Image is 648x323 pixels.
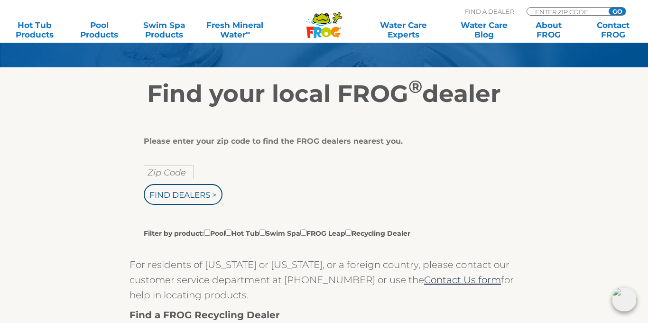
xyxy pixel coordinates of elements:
[204,20,267,39] a: Fresh MineralWater∞
[32,80,616,108] h2: Find your local FROG dealer
[300,230,306,236] input: Filter by product:PoolHot TubSwim SpaFROG LeapRecycling Dealer
[74,20,124,39] a: PoolProducts
[204,230,210,236] input: Filter by product:PoolHot TubSwim SpaFROG LeapRecycling Dealer
[534,8,598,16] input: Zip Code Form
[609,8,626,15] input: GO
[144,137,497,146] div: Please enter your zip code to find the FROG dealers nearest you.
[144,228,410,238] label: Filter by product: Pool Hot Tub Swim Spa FROG Leap Recycling Dealer
[225,230,231,236] input: Filter by product:PoolHot TubSwim SpaFROG LeapRecycling Dealer
[130,309,280,321] strong: Find a FROG Recycling Dealer
[459,20,509,39] a: Water CareBlog
[259,230,266,236] input: Filter by product:PoolHot TubSwim SpaFROG LeapRecycling Dealer
[246,29,250,36] sup: ∞
[408,76,422,97] sup: ®
[465,7,514,16] p: Find A Dealer
[524,20,574,39] a: AboutFROG
[588,20,639,39] a: ContactFROG
[345,230,352,236] input: Filter by product:PoolHot TubSwim SpaFROG LeapRecycling Dealer
[139,20,189,39] a: Swim SpaProducts
[130,257,518,303] p: For residents of [US_STATE] or [US_STATE], or a foreign country, please contact our customer serv...
[612,287,637,312] img: openIcon
[9,20,60,39] a: Hot TubProducts
[362,20,444,39] a: Water CareExperts
[424,274,501,286] a: Contact Us form
[144,184,222,205] input: Find Dealers >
